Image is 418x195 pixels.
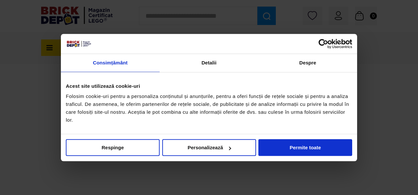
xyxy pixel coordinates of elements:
[162,139,256,156] button: Personalizează
[160,54,258,72] a: Detalii
[61,54,160,72] a: Consimțământ
[258,54,357,72] a: Despre
[295,39,352,49] a: Usercentrics Cookiebot - opens in a new window
[66,82,352,90] div: Acest site utilizează cookie-uri
[66,139,160,156] button: Respinge
[66,92,352,124] div: Folosim cookie-uri pentru a personaliza conținutul și anunțurile, pentru a oferi funcții de rețel...
[258,139,352,156] button: Permite toate
[66,40,91,47] img: siglă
